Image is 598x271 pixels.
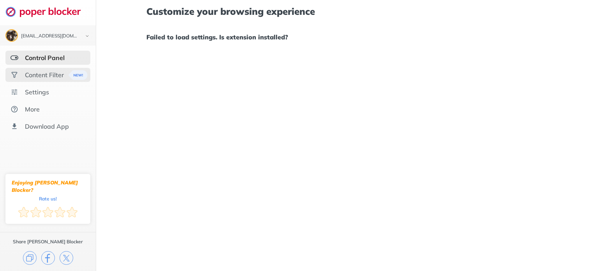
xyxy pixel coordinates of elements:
div: Content Filter [25,71,64,79]
img: features-selected.svg [11,54,18,62]
img: ACg8ocIUhOHq4FDO7Ze_Q0ttSq7Tg0w88b1OYbI3UR5h4oatK-r_ywIo=s96-c [6,30,17,41]
div: Share [PERSON_NAME] Blocker [13,239,83,245]
img: copy.svg [23,251,37,265]
img: x.svg [60,251,73,265]
img: download-app.svg [11,122,18,130]
img: logo-webpage.svg [5,6,89,17]
h1: Failed to load settings. Is extension installed? [146,32,548,42]
div: 4lannamejia@gmail.com [21,34,79,39]
div: Control Panel [25,54,65,62]
div: More [25,105,40,113]
img: about.svg [11,105,18,113]
div: Settings [25,88,49,96]
div: Rate us! [39,197,57,200]
img: chevron-bottom-black.svg [83,32,92,40]
img: facebook.svg [41,251,55,265]
img: menuBanner.svg [66,70,85,80]
div: Enjoying [PERSON_NAME] Blocker? [12,179,84,194]
h1: Customize your browsing experience [146,6,548,16]
div: Download App [25,122,69,130]
img: settings.svg [11,88,18,96]
img: social.svg [11,71,18,79]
